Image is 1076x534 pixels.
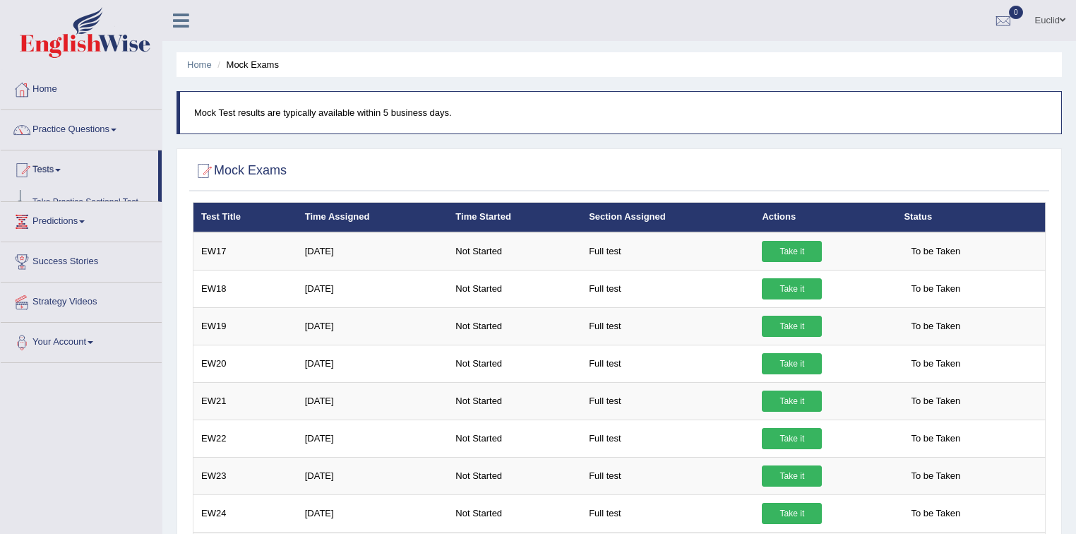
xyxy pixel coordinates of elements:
a: Home [187,59,212,70]
td: Not Started [448,270,581,307]
td: EW19 [193,307,297,345]
td: [DATE] [297,494,448,532]
span: To be Taken [904,241,967,262]
a: Practice Questions [1,110,162,146]
a: Success Stories [1,242,162,278]
td: Not Started [448,494,581,532]
a: Take it [762,428,822,449]
td: Not Started [448,345,581,382]
a: Take it [762,391,822,412]
a: Your Account [1,323,162,358]
td: Not Started [448,457,581,494]
a: Strategy Videos [1,283,162,318]
td: Full test [581,270,754,307]
td: EW20 [193,345,297,382]
th: Section Assigned [581,203,754,232]
a: Take it [762,353,822,374]
a: Take Practice Sectional Test [26,190,158,215]
td: Not Started [448,420,581,457]
td: [DATE] [297,420,448,457]
a: Take it [762,278,822,299]
a: Tests [1,150,158,186]
td: EW17 [193,232,297,271]
td: [DATE] [297,232,448,271]
h2: Mock Exams [193,160,287,182]
th: Actions [754,203,896,232]
th: Status [896,203,1045,232]
span: To be Taken [904,278,967,299]
td: Not Started [448,382,581,420]
a: Take it [762,503,822,524]
a: Take it [762,465,822,487]
td: EW23 [193,457,297,494]
td: Not Started [448,307,581,345]
th: Time Started [448,203,581,232]
a: Predictions [1,202,162,237]
td: EW18 [193,270,297,307]
td: EW24 [193,494,297,532]
a: Take it [762,316,822,337]
th: Test Title [193,203,297,232]
td: [DATE] [297,307,448,345]
span: To be Taken [904,428,967,449]
span: 0 [1009,6,1023,19]
th: Time Assigned [297,203,448,232]
td: Full test [581,307,754,345]
span: To be Taken [904,503,967,524]
td: Full test [581,457,754,494]
span: To be Taken [904,353,967,374]
td: Full test [581,494,754,532]
td: Full test [581,232,754,271]
a: Home [1,70,162,105]
li: Mock Exams [214,58,279,71]
td: Full test [581,382,754,420]
td: Full test [581,345,754,382]
span: To be Taken [904,465,967,487]
span: To be Taken [904,391,967,412]
p: Mock Test results are typically available within 5 business days. [194,106,1047,119]
td: Full test [581,420,754,457]
td: [DATE] [297,345,448,382]
td: Not Started [448,232,581,271]
td: [DATE] [297,270,448,307]
td: [DATE] [297,382,448,420]
td: EW22 [193,420,297,457]
td: [DATE] [297,457,448,494]
span: To be Taken [904,316,967,337]
td: EW21 [193,382,297,420]
a: Take it [762,241,822,262]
